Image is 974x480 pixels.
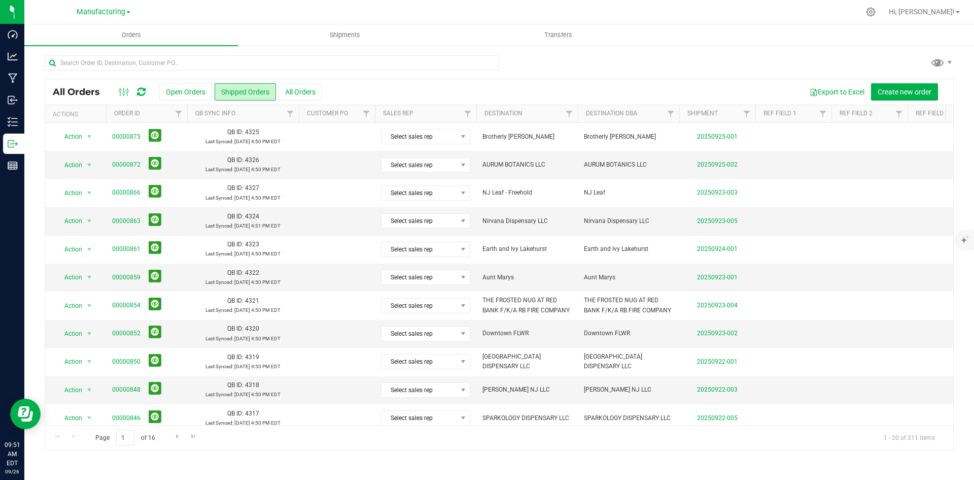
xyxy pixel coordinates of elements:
span: [DATE] 4:50 PM EDT [234,364,281,369]
a: Orders [24,24,238,46]
a: Ref Field 1 [763,110,796,117]
span: [DATE] 4:50 PM EDT [234,336,281,341]
span: Aunt Marys [584,273,673,282]
inline-svg: Manufacturing [8,73,18,83]
button: All Orders [279,83,322,101]
span: Last Synced: [205,139,233,144]
span: Action [55,130,83,144]
a: Filter [282,105,299,122]
span: select [83,383,96,397]
a: Go to the next page [170,430,185,443]
span: QB ID: [227,213,243,220]
span: Hi, [PERSON_NAME]! [889,8,955,16]
a: 20250923-002 [697,330,738,337]
inline-svg: Reports [8,161,18,171]
a: Shipments [238,24,451,46]
span: 4320 [245,325,259,332]
a: 20250922-001 [697,358,738,365]
span: Manufacturing [77,8,125,16]
span: Action [55,327,83,341]
span: [DATE] 4:50 PM EDT [234,139,281,144]
span: Last Synced: [205,167,233,172]
button: Export to Excel [803,83,871,101]
span: 1 - 20 of 311 items [876,430,943,445]
span: Select sales rep [381,355,457,369]
span: Action [55,242,83,257]
a: 20250924-001 [697,245,738,252]
a: 20250923-001 [697,274,738,281]
span: Select sales rep [381,186,457,200]
span: Action [55,186,83,200]
button: Create new order [871,83,938,101]
a: 20250922-003 [697,386,738,393]
span: QB ID: [227,325,243,332]
a: Filter [561,105,578,122]
a: 00000846 [112,413,141,423]
span: Select sales rep [381,299,457,313]
span: [GEOGRAPHIC_DATA] DISPENSARY LLC [482,352,572,371]
span: Action [55,355,83,369]
span: QB ID: [227,241,243,248]
span: AURUM BOTANICS LLC [482,160,572,170]
span: select [83,327,96,341]
span: [DATE] 4:50 PM EDT [234,392,281,397]
a: 20250925-001 [697,133,738,140]
a: Ref Field 2 [840,110,873,117]
span: Shipments [316,30,374,40]
a: 20250923-004 [697,302,738,309]
a: Shipment [687,110,718,117]
span: Action [55,383,83,397]
a: 00000854 [112,301,141,310]
input: Search Order ID, Destination, Customer PO... [45,55,499,71]
span: Action [55,158,83,172]
span: [DATE] 4:50 PM EDT [234,195,281,201]
span: QB ID: [227,410,243,417]
inline-svg: Dashboard [8,29,18,40]
a: Destination DBA [586,110,637,117]
span: QB ID: [227,269,243,276]
span: [GEOGRAPHIC_DATA] DISPENSARY LLC [584,352,673,371]
span: Select sales rep [381,214,457,228]
span: 4327 [245,184,259,191]
input: 1 [116,430,134,445]
span: Select sales rep [381,327,457,341]
span: select [83,299,96,313]
span: Action [55,214,83,228]
inline-svg: Inbound [8,95,18,105]
a: QB Sync Info [195,110,235,117]
span: NJ Leaf [584,188,673,198]
span: NJ Leaf - Freehold [482,188,572,198]
span: select [83,186,96,200]
span: Last Synced: [205,279,233,285]
span: Last Synced: [205,392,233,397]
a: 20250923-005 [697,217,738,225]
span: Earth and Ivy Lakehurst [584,244,673,254]
span: Last Synced: [205,364,233,369]
span: select [83,355,96,369]
a: Filter [891,105,908,122]
a: Sales Rep [383,110,413,117]
span: Brotherly [PERSON_NAME] [584,132,673,142]
span: [DATE] 4:50 PM EDT [234,251,281,257]
span: Select sales rep [381,270,457,284]
span: 4319 [245,354,259,361]
a: 00000850 [112,357,141,367]
span: select [83,270,96,284]
span: Transfers [531,30,586,40]
a: 20250923-003 [697,189,738,196]
span: 4325 [245,129,259,136]
a: 00000848 [112,385,141,395]
span: 4323 [245,241,259,248]
span: SPARKOLOGY DISPENSARY LLC [584,413,673,423]
span: 4324 [245,213,259,220]
a: Filter [739,105,755,122]
span: THE FROSTED NUG AT RED BANK F/K/A RB FIRE COMPANY [482,296,572,315]
span: [DATE] 4:50 PM EDT [234,420,281,426]
span: Action [55,411,83,425]
span: Select sales rep [381,158,457,172]
a: 00000863 [112,216,141,226]
span: Downtown FLWR [482,329,572,338]
span: Earth and Ivy Lakehurst [482,244,572,254]
span: select [83,158,96,172]
span: Aunt Marys [482,273,572,282]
